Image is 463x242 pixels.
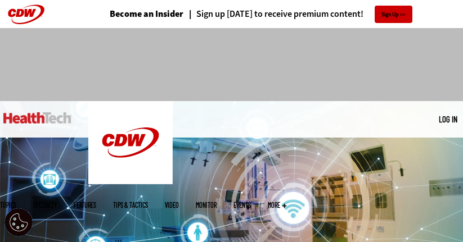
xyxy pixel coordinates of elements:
[33,202,57,208] span: Specialty
[439,113,457,125] div: User menu
[183,10,363,19] a: Sign up [DATE] to receive premium content!
[375,6,412,23] a: Sign Up
[165,202,179,208] a: Video
[88,175,173,187] a: CDW
[88,101,173,184] img: Home
[3,112,71,124] img: Home
[439,114,457,124] a: Log in
[196,202,217,208] a: MonITor
[233,202,251,208] a: Events
[268,202,286,208] span: More
[5,208,33,236] button: Open Preferences
[27,39,437,90] iframe: advertisement
[5,208,33,236] div: Cookie Settings
[110,10,183,19] a: Become an Insider
[74,202,96,208] a: Features
[113,202,148,208] a: Tips & Tactics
